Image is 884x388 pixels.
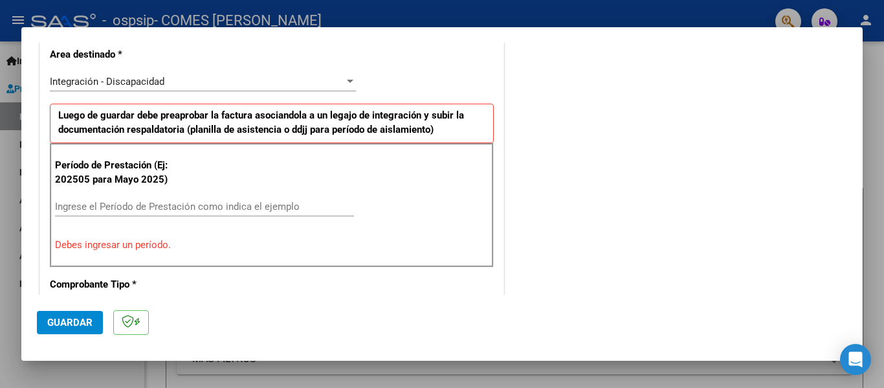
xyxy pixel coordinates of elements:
p: Período de Prestación (Ej: 202505 para Mayo 2025) [55,158,185,187]
span: Guardar [47,317,93,328]
p: Area destinado * [50,47,183,62]
p: Debes ingresar un período. [55,238,489,253]
strong: Luego de guardar debe preaprobar la factura asociandola a un legajo de integración y subir la doc... [58,109,464,136]
button: Guardar [37,311,103,334]
p: Comprobante Tipo * [50,277,183,292]
span: Integración - Discapacidad [50,76,164,87]
div: Open Intercom Messenger [840,344,871,375]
